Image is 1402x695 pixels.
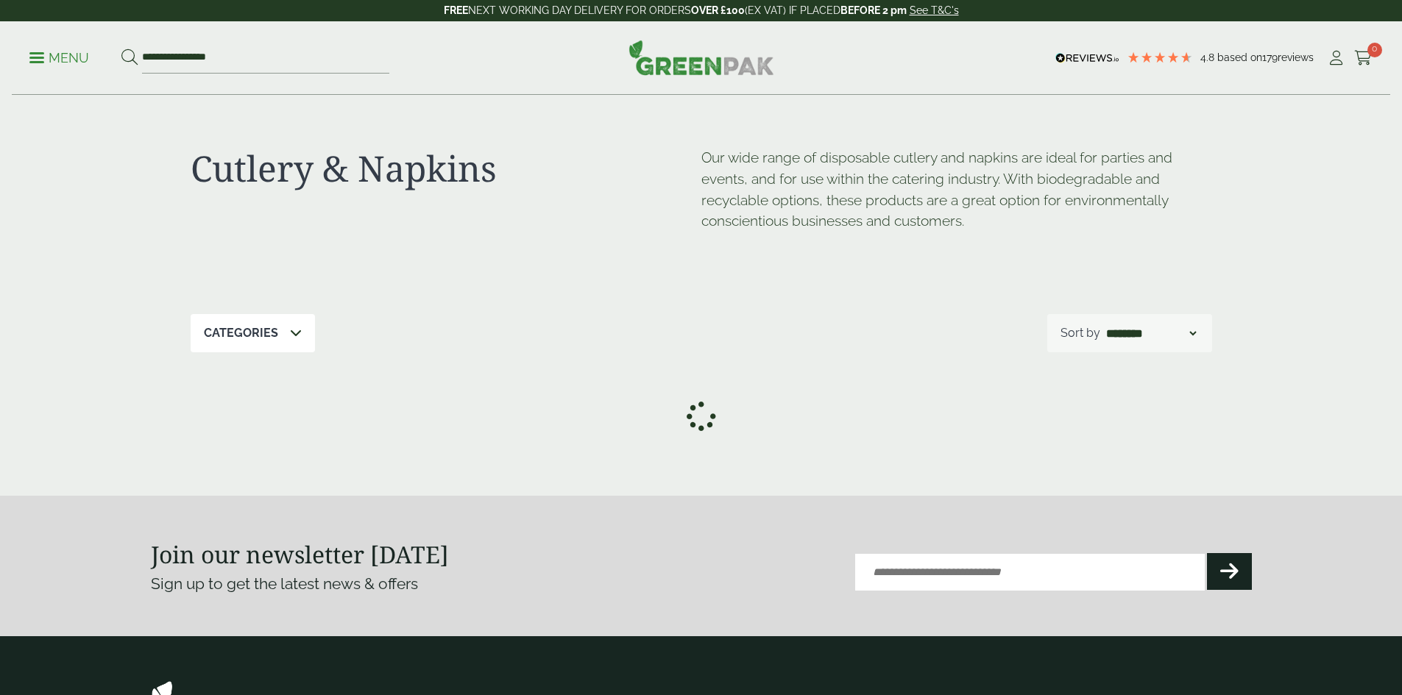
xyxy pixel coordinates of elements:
[1217,51,1262,63] span: Based on
[1327,51,1345,65] i: My Account
[1127,51,1193,64] div: 4.78 Stars
[29,49,89,67] p: Menu
[701,147,1212,232] p: Our wide range of disposable cutlery and napkins are ideal for parties and events, and for use wi...
[191,147,701,190] h1: Cutlery & Napkins
[691,4,745,16] strong: OVER £100
[1200,51,1217,63] span: 4.8
[910,4,959,16] a: See T&C's
[204,324,278,342] p: Categories
[1354,47,1373,69] a: 0
[1278,51,1314,63] span: reviews
[1367,43,1382,57] span: 0
[1103,324,1199,342] select: Shop order
[151,572,646,596] p: Sign up to get the latest news & offers
[444,4,468,16] strong: FREE
[629,40,774,75] img: GreenPak Supplies
[29,49,89,64] a: Menu
[151,538,449,570] strong: Join our newsletter [DATE]
[1055,53,1119,63] img: REVIEWS.io
[1262,51,1278,63] span: 179
[1061,324,1100,342] p: Sort by
[1354,51,1373,65] i: Cart
[840,4,907,16] strong: BEFORE 2 pm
